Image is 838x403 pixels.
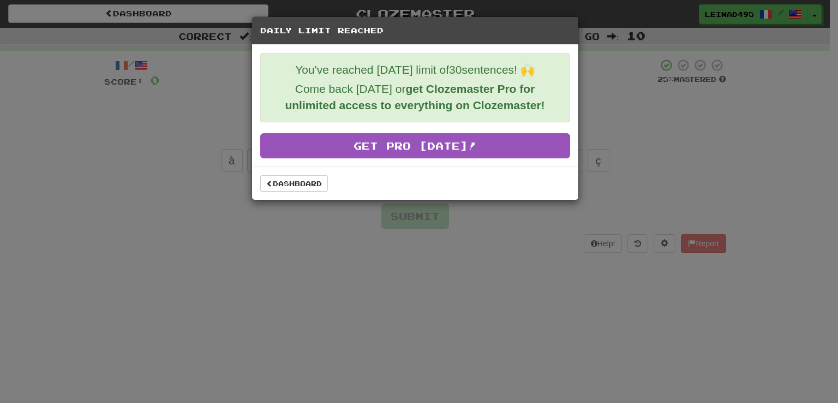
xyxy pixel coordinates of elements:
[260,175,328,192] a: Dashboard
[269,62,561,78] p: You've reached [DATE] limit of 30 sentences! 🙌
[260,25,570,36] h5: Daily Limit Reached
[285,82,544,111] strong: get Clozemaster Pro for unlimited access to everything on Clozemaster!
[260,133,570,158] a: Get Pro [DATE]!
[269,81,561,114] p: Come back [DATE] or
